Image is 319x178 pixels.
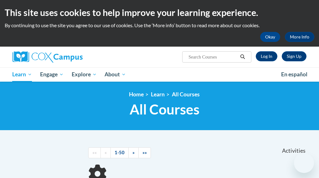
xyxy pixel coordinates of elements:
span: Activities [282,147,306,154]
button: Okay [260,32,280,42]
div: Main menu [8,67,311,82]
a: Log In [256,51,277,61]
a: Home [129,91,144,98]
a: Engage [36,67,68,82]
button: Search [238,53,247,61]
a: Cox Campus [13,51,104,63]
a: End [138,147,151,158]
span: Learn [12,71,32,78]
span: «« [92,150,97,155]
a: Previous [100,147,111,158]
span: About [105,71,126,78]
span: Explore [72,71,97,78]
span: All Courses [130,101,199,118]
span: « [105,150,107,155]
span: En español [281,71,307,78]
iframe: Button to launch messaging window [294,153,314,173]
a: Next [128,147,139,158]
input: Search Courses [188,53,238,61]
a: Learn [8,67,36,82]
a: Register [282,51,306,61]
a: About [100,67,130,82]
span: Engage [40,71,64,78]
a: En español [277,68,311,81]
p: By continuing to use the site you agree to our use of cookies. Use the ‘More info’ button to read... [5,22,314,29]
a: 1-50 [111,147,129,158]
a: More Info [285,32,314,42]
span: » [132,150,135,155]
a: All Courses [172,91,200,98]
span: »» [142,150,147,155]
a: Learn [151,91,165,98]
a: Explore [68,67,101,82]
h2: This site uses cookies to help improve your learning experience. [5,6,314,19]
img: Cox Campus [13,51,83,63]
a: Begining [88,147,101,158]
